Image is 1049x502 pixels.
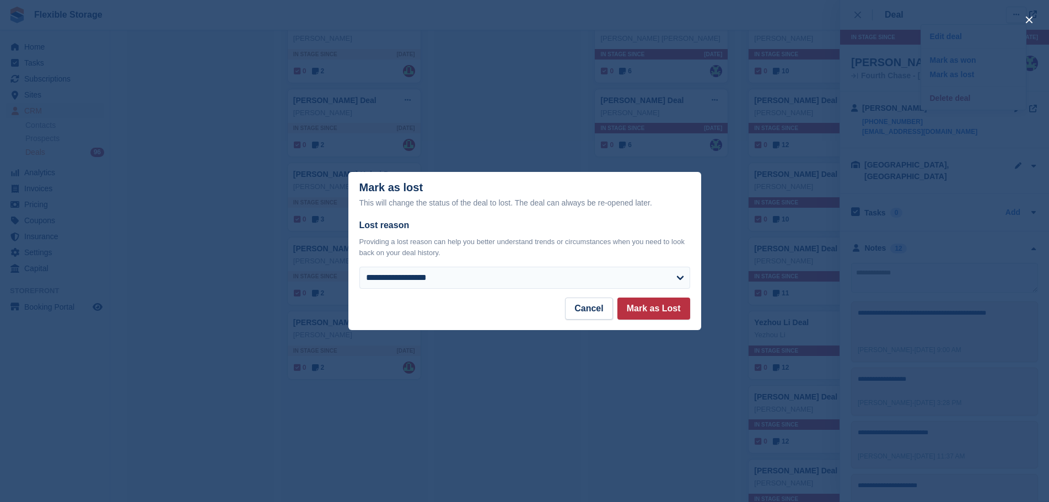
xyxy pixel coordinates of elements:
button: close [1020,11,1038,29]
div: Mark as lost [359,181,690,209]
div: This will change the status of the deal to lost. The deal can always be re-opened later. [359,196,690,209]
button: Mark as Lost [617,298,690,320]
p: Providing a lost reason can help you better understand trends or circumstances when you need to l... [359,236,690,258]
label: Lost reason [359,219,690,232]
button: Cancel [565,298,612,320]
